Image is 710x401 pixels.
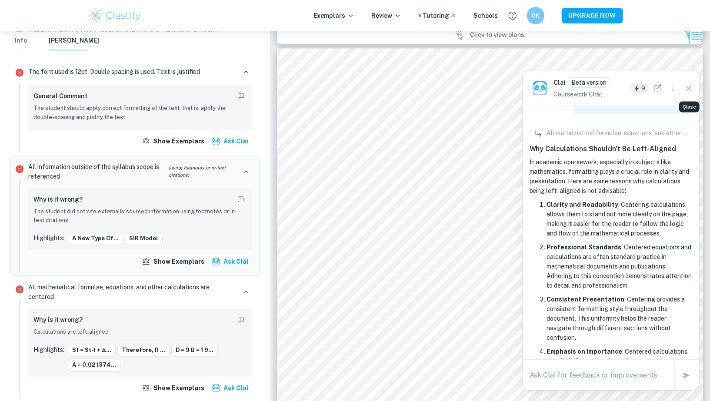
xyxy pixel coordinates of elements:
button: SIR model [125,232,163,245]
strong: Emphasis on Importance [547,348,623,355]
button: st = st-1 + ∆... [68,344,116,357]
div: Clai is an AI assistant and is still in beta. He might sometimes make mistakes. Feel free to cont... [568,77,611,88]
p: All mathematical formulae, equations, and other calculations are centered [547,129,689,138]
img: clai.svg [212,137,220,146]
p: Review [372,11,401,20]
button: Help and Feedback [505,8,520,23]
svg: Incorrect [14,284,25,295]
i: (using footnotes or in-text citations) [169,164,236,179]
h6: General Comment [33,91,87,101]
p: 9 [641,83,645,93]
button: Ask Clai [210,254,252,269]
p: Highlights: [33,345,64,355]
button: Show exemplars [140,380,208,396]
strong: Professional Standards [547,244,622,251]
h6: Why Calculations Shouldn't Be Left-Aligned [530,144,692,154]
button: Report mistake/confusion [235,314,247,326]
p: Coursework Chat [554,89,611,99]
h6: Why is it wrong? [33,315,83,325]
p: The font used is 12pt. Double spacing is used. Text is justified [28,67,200,76]
img: clai.png [533,81,547,95]
button: Info [10,31,31,50]
h6: DK [530,11,540,20]
a: Tutoring [423,11,457,20]
p: The student should apply correct formatting of the text, that is, apply the double-spacing and ju... [33,104,247,122]
p: All mathematical formulae, equations, and other calculations are centered [28,282,237,302]
button: a = 0.02 1374... [68,358,120,371]
button: [PERSON_NAME] [49,31,99,50]
p: The student did not cite externally sourced information using footnotes or in-text citations [33,207,247,225]
svg: Incorrect [14,164,25,174]
img: Clastify logo [87,7,143,24]
p: Beta version [572,78,607,87]
h6: Clai [554,78,566,87]
p: In academic coursework, especially in subjects like mathematics, formatting plays a crucial role ... [530,157,692,196]
button: d = 9 b = 1 9... [171,344,218,357]
strong: Consistent Presentation [547,296,625,303]
button: UPGRADE NOW [562,8,623,23]
button: Report mistake/confusion [235,90,247,102]
a: Schools [474,11,498,20]
button: Show exemplars [140,254,208,269]
p: Calculations are left-aligned [33,328,247,336]
button: Therefore, R ... [117,344,170,357]
button: Ask Clai [210,380,252,396]
p: Highlights: [33,233,64,243]
button: Ask Clai [210,133,252,149]
svg: Incorrect [14,67,25,78]
h6: Why is it wrong? [33,195,83,204]
button: a new type of... [68,232,123,245]
button: Options [666,81,680,95]
p: All information outside of the syllabus scope is referenced [28,162,237,181]
p: : Centering calculations allows them to stand out more clearly on the page, making it easier for ... [547,200,692,238]
button: New Chat [650,81,664,95]
button: Show exemplars [140,133,208,149]
img: clai.svg [212,384,220,392]
button: Close [682,81,696,95]
p: : Centered equations and calculations are often standard practice in mathematical documents and p... [547,242,692,290]
p: Exemplars [314,11,354,20]
button: Report mistake/confusion [235,193,247,205]
div: Close [679,101,700,112]
p: : Centering provides a consistent formatting style throughout the document. This uniformity helps... [547,295,692,342]
strong: Clarity and Readability [547,201,619,208]
img: clai.svg [212,257,220,266]
p: : Centered calculations visually indicate that these elements are important to the argument or in... [547,347,692,385]
button: DK [527,7,544,24]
